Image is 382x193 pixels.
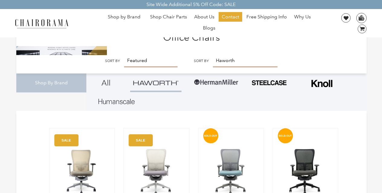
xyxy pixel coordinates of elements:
a: Shop by Brand [105,12,146,22]
div: Shop By Brand [16,73,86,92]
label: Sort by [105,59,120,63]
text: SOLD-OUT [204,134,217,137]
span: Contact [222,14,239,20]
img: chairorama [11,18,72,29]
img: WhatsApp_Image_2024-07-12_at_16.23.01.webp [357,13,366,22]
img: Frame_4.png [310,76,334,91]
span: Free Shipping Info [246,14,287,20]
span: About Us [194,14,214,20]
img: Group-1.png [194,73,239,92]
a: Blogs [200,23,218,33]
label: Sort by [194,59,209,63]
img: PHOTO-2024-07-09-00-53-10-removebg-preview.png [251,79,287,86]
img: Group_4be16a4b-c81a-4a6e-a540-764d0a8faf6e.png [133,80,178,85]
a: Contact [219,12,242,22]
span: Blogs [203,25,215,31]
a: All [91,73,121,92]
a: Why Us [291,12,314,22]
text: SALE [62,138,71,142]
a: Free Shipping Info [243,12,290,22]
span: Shop Chair Parts [150,14,187,20]
span: Why Us [294,14,311,20]
a: About Us [191,12,217,22]
a: Shop Chair Parts [147,12,190,22]
text: SOLD-OUT [278,134,292,137]
text: SALE [136,138,145,142]
nav: DesktopNavigation [98,12,321,34]
img: Layer_1_1.png [98,99,135,104]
